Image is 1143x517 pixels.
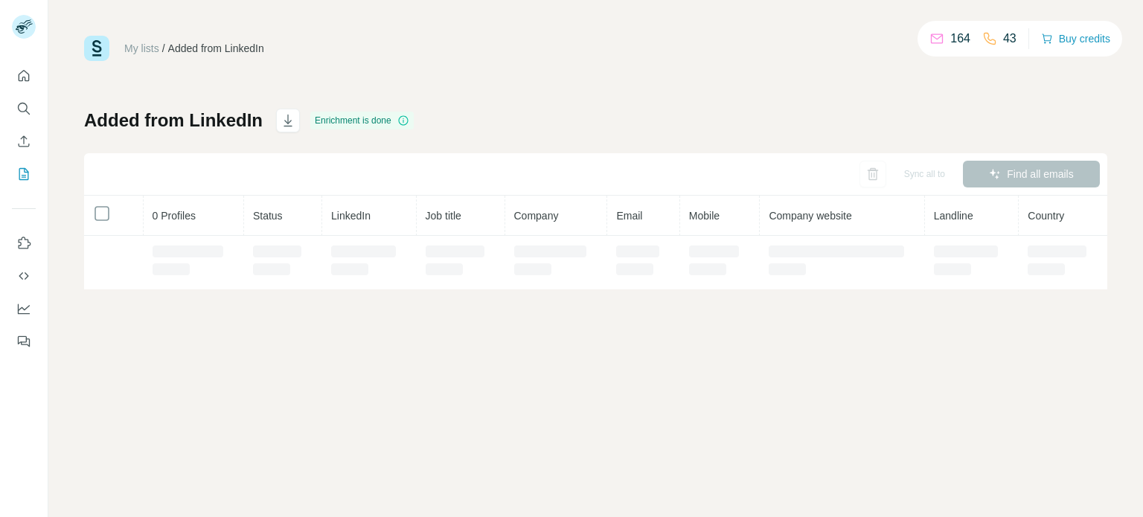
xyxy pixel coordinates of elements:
div: Added from LinkedIn [168,41,264,56]
button: Use Surfe on LinkedIn [12,230,36,257]
span: Landline [934,210,973,222]
button: Search [12,95,36,122]
span: Email [616,210,642,222]
span: LinkedIn [331,210,371,222]
button: Feedback [12,328,36,355]
span: Job title [426,210,461,222]
h1: Added from LinkedIn [84,109,263,132]
p: 43 [1003,30,1016,48]
p: 164 [950,30,970,48]
button: Use Surfe API [12,263,36,289]
span: Mobile [689,210,720,222]
button: Quick start [12,62,36,89]
span: Company website [769,210,851,222]
span: Company [514,210,559,222]
img: Surfe Logo [84,36,109,61]
button: Buy credits [1041,28,1110,49]
button: Dashboard [12,295,36,322]
li: / [162,41,165,56]
div: Enrichment is done [310,112,414,129]
a: My lists [124,42,159,54]
button: Enrich CSV [12,128,36,155]
span: Status [253,210,283,222]
span: 0 Profiles [153,210,196,222]
button: My lists [12,161,36,187]
span: Country [1028,210,1064,222]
